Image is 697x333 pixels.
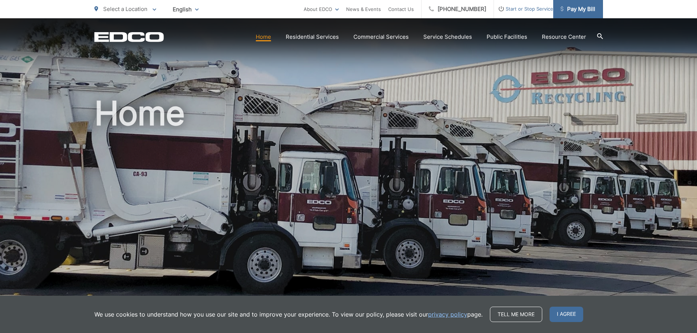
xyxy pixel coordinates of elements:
[286,33,339,41] a: Residential Services
[550,307,583,322] span: I agree
[388,5,414,14] a: Contact Us
[304,5,339,14] a: About EDCO
[94,310,483,319] p: We use cookies to understand how you use our site and to improve your experience. To view our pol...
[561,5,595,14] span: Pay My Bill
[353,33,409,41] a: Commercial Services
[487,33,527,41] a: Public Facilities
[167,3,204,16] span: English
[346,5,381,14] a: News & Events
[542,33,586,41] a: Resource Center
[423,33,472,41] a: Service Schedules
[490,307,542,322] a: Tell me more
[103,5,147,12] span: Select a Location
[94,32,164,42] a: EDCD logo. Return to the homepage.
[94,95,603,326] h1: Home
[256,33,271,41] a: Home
[428,310,467,319] a: privacy policy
